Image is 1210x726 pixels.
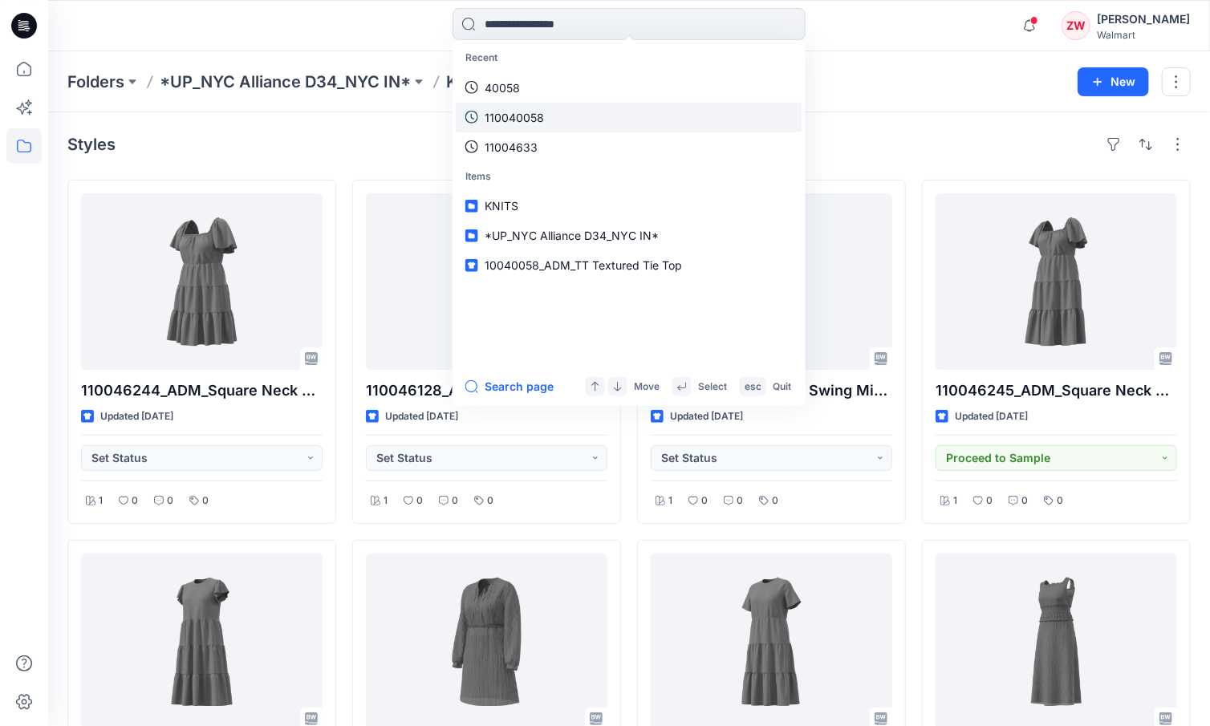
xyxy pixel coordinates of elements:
button: Search page [465,377,554,396]
p: 11004633 [485,138,538,155]
p: Move [634,379,660,395]
p: 110046128_ADM_Rib Flounce Slv Swing Mini Dress [366,379,607,402]
a: 40058 [456,72,802,102]
div: Walmart [1097,29,1190,41]
p: 110046244_ADM_Square Neck Flutter Tier Mini Dress [81,379,323,402]
p: 0 [487,493,493,509]
span: 10040058_ADM_TT Textured Tie Top [485,258,682,272]
a: *UP_NYC Alliance D34_NYC IN* [160,71,411,93]
p: 110040058 [485,108,544,125]
p: Updated [DATE] [385,408,458,425]
p: 40058 [485,79,520,95]
p: Updated [DATE] [100,408,173,425]
a: 11004633 [456,132,802,161]
p: 0 [132,493,138,509]
a: *UP_NYC Alliance D34_NYC IN* [456,221,802,250]
a: Folders [67,71,124,93]
p: 0 [452,493,458,509]
p: 0 [986,493,993,509]
p: 0 [737,493,743,509]
a: 110040058 [456,102,802,132]
p: Updated [DATE] [670,408,743,425]
p: Updated [DATE] [955,408,1028,425]
p: 1 [668,493,672,509]
p: 0 [772,493,778,509]
p: 110046245_ADM_Square Neck Flutter Tier Midi Dress [936,379,1177,402]
p: Quit [773,379,791,395]
p: 0 [1057,493,1063,509]
p: 1 [384,493,388,509]
p: 0 [1021,493,1028,509]
p: 0 [167,493,173,509]
span: KNITS [485,199,518,213]
p: 0 [202,493,209,509]
p: 0 [416,493,423,509]
a: 110046245_ADM_Square Neck Flutter Tier Midi Dress [936,193,1177,370]
button: New [1078,67,1149,96]
a: 110046128_ADM_Rib Flounce Slv Swing Mini Dress [366,193,607,370]
a: KNITS [456,191,802,221]
p: 1 [953,493,957,509]
h4: Styles [67,135,116,154]
p: 1 [99,493,103,509]
p: Items [456,161,802,191]
p: esc [745,379,761,395]
a: 10040058_ADM_TT Textured Tie Top [456,250,802,280]
a: 110046244_ADM_Square Neck Flutter Tier Mini Dress [81,193,323,370]
div: [PERSON_NAME] [1097,10,1190,29]
p: KNITS [446,71,495,93]
p: 0 [701,493,708,509]
div: ZW [1062,11,1090,40]
p: Select [698,379,727,395]
p: Recent [456,43,802,73]
span: *UP_NYC Alliance D34_NYC IN* [485,229,659,242]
